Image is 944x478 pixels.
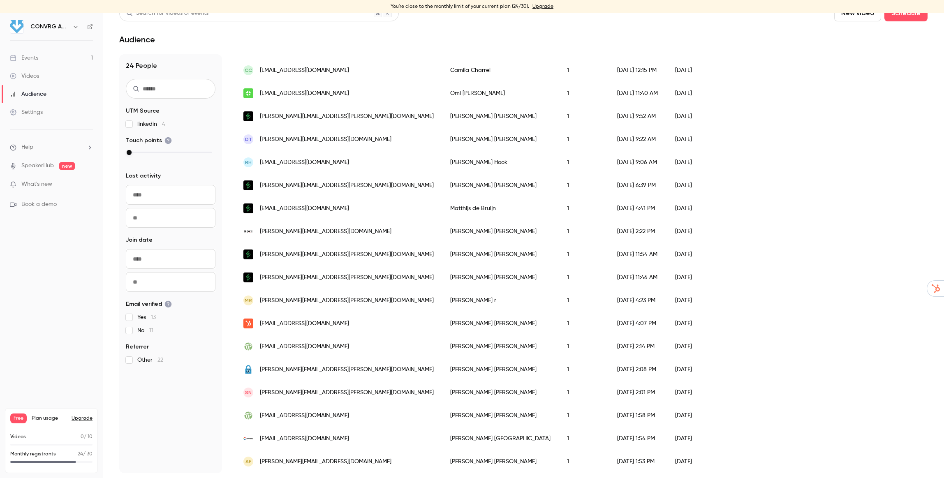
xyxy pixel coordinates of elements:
[559,128,609,151] div: 1
[81,434,84,439] span: 0
[667,381,709,404] div: [DATE]
[559,82,609,105] div: 1
[609,220,667,243] div: [DATE] 2:22 PM
[609,243,667,266] div: [DATE] 11:54 AM
[126,136,172,145] span: Touch points
[21,143,33,152] span: Help
[245,458,251,465] span: AF
[609,59,667,82] div: [DATE] 12:15 PM
[126,249,215,269] input: From
[609,266,667,289] div: [DATE] 11:46 AM
[10,20,23,33] img: CONVRG Agency
[667,174,709,197] div: [DATE]
[245,67,252,74] span: CC
[442,105,559,128] div: [PERSON_NAME] [PERSON_NAME]
[126,61,215,71] h1: 24 People
[127,150,132,155] div: max
[442,220,559,243] div: [PERSON_NAME] [PERSON_NAME]
[667,197,709,220] div: [DATE]
[667,105,709,128] div: [DATE]
[10,413,27,423] span: Free
[260,89,349,98] span: [EMAIL_ADDRESS][DOMAIN_NAME]
[559,151,609,174] div: 1
[667,220,709,243] div: [DATE]
[260,204,349,213] span: [EMAIL_ADDRESS][DOMAIN_NAME]
[10,54,38,62] div: Events
[260,365,434,374] span: [PERSON_NAME][EMAIL_ADDRESS][PERSON_NAME][DOMAIN_NAME]
[260,112,434,121] span: [PERSON_NAME][EMAIL_ADDRESS][PERSON_NAME][DOMAIN_NAME]
[126,236,153,244] span: Join date
[260,411,349,420] span: [EMAIL_ADDRESS][DOMAIN_NAME]
[559,335,609,358] div: 1
[559,174,609,197] div: 1
[243,365,253,374] img: medbrief.co.uk
[151,314,156,320] span: 13
[559,243,609,266] div: 1
[559,450,609,473] div: 1
[243,411,253,420] img: tradeprint.co.uk
[32,415,67,422] span: Plan usage
[21,200,57,209] span: Book a demo
[260,273,434,282] span: [PERSON_NAME][EMAIL_ADDRESS][PERSON_NAME][DOMAIN_NAME]
[243,249,253,259] img: myenergi.com
[559,220,609,243] div: 1
[126,343,149,351] span: Referrer
[667,59,709,82] div: [DATE]
[243,272,253,282] img: myenergi.com
[126,300,172,308] span: Email verified
[72,415,93,422] button: Upgrade
[442,335,559,358] div: [PERSON_NAME] [PERSON_NAME]
[260,388,434,397] span: [PERSON_NAME][EMAIL_ADDRESS][PERSON_NAME][DOMAIN_NAME]
[10,143,93,152] li: help-dropdown-opener
[559,404,609,427] div: 1
[442,197,559,220] div: Matthijs de Bruijn
[162,121,165,127] span: 4
[442,128,559,151] div: [PERSON_NAME] [PERSON_NAME]
[10,108,43,116] div: Settings
[243,203,253,213] img: myenergi.com
[260,250,434,259] span: [PERSON_NAME][EMAIL_ADDRESS][PERSON_NAME][DOMAIN_NAME]
[260,158,349,167] span: [EMAIL_ADDRESS][DOMAIN_NAME]
[119,35,155,44] h1: Audience
[667,427,709,450] div: [DATE]
[260,66,349,75] span: [EMAIL_ADDRESS][DOMAIN_NAME]
[609,335,667,358] div: [DATE] 2:14 PM
[78,450,93,458] p: / 30
[149,328,153,333] span: 11
[609,381,667,404] div: [DATE] 2:01 PM
[126,172,161,180] span: Last activity
[442,243,559,266] div: [PERSON_NAME] [PERSON_NAME]
[609,197,667,220] div: [DATE] 4:41 PM
[21,180,52,189] span: What's new
[559,197,609,220] div: 1
[442,427,559,450] div: [PERSON_NAME] [GEOGRAPHIC_DATA]
[559,312,609,335] div: 1
[245,297,252,304] span: mr
[442,266,559,289] div: [PERSON_NAME] [PERSON_NAME]
[667,82,709,105] div: [DATE]
[442,381,559,404] div: [PERSON_NAME] [PERSON_NAME]
[559,59,609,82] div: 1
[667,312,709,335] div: [DATE]
[609,174,667,197] div: [DATE] 6:39 PM
[245,159,252,166] span: RH
[260,296,434,305] span: [PERSON_NAME][EMAIL_ADDRESS][PERSON_NAME][DOMAIN_NAME]
[559,358,609,381] div: 1
[137,120,165,128] span: linkedin
[667,358,709,381] div: [DATE]
[10,72,39,80] div: Videos
[442,59,559,82] div: Camila Charrel
[81,433,93,441] p: / 10
[834,5,881,21] button: New video
[21,162,54,170] a: SpeakerHub
[260,135,391,144] span: [PERSON_NAME][EMAIL_ADDRESS][DOMAIN_NAME]
[245,136,252,143] span: DT
[243,319,253,328] img: hubspot.com
[260,434,349,443] span: [EMAIL_ADDRESS][DOMAIN_NAME]
[126,185,215,205] input: From
[126,208,215,228] input: To
[243,226,253,236] img: roci.co.uk
[559,105,609,128] div: 1
[884,5,928,21] button: Schedule
[243,180,253,190] img: myenergi.com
